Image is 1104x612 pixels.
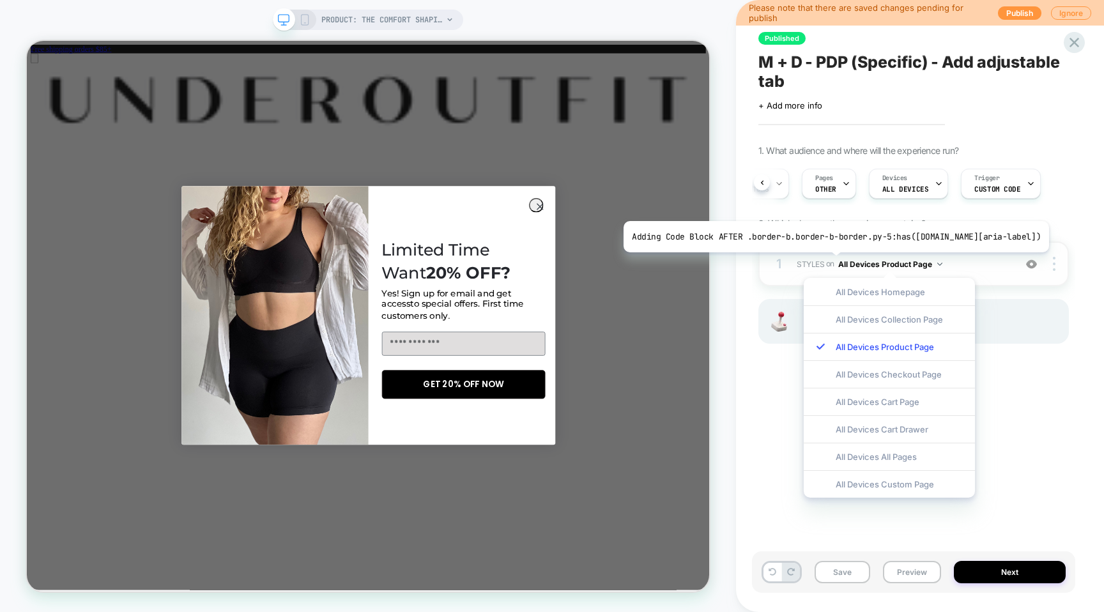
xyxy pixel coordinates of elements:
[815,561,870,583] button: Save
[804,360,975,388] div: All Devices Checkout Page
[473,439,691,477] button: GET 20% OFF NOW
[758,145,958,156] span: 1. What audience and where will the experience run?
[882,174,907,183] span: Devices
[473,344,663,374] span: to special offers. First time customers only
[804,415,975,443] div: All Devices Cart Drawer
[998,6,1041,20] button: Publish
[772,252,785,275] div: 1
[797,259,824,268] span: STYLES
[883,561,941,583] button: Preview
[473,388,691,420] input: Email address
[838,256,942,272] button: All Devices Product Page
[206,194,456,539] img: 0b01e740-6628-42b9-be55-0943c0ef48e4.png
[758,32,806,45] span: Published
[1051,6,1091,20] button: Ignore
[804,470,975,498] div: All Devices Custom Page
[473,344,663,373] span: .
[816,342,825,351] img: blue checkmark
[826,257,834,271] span: on
[937,263,942,266] img: down arrow
[815,174,833,183] span: Pages
[804,333,975,360] div: All Devices Product Page
[533,296,645,323] span: 20% OFF?
[974,185,1020,194] span: Custom Code
[473,265,618,292] span: Limited Time
[321,10,443,30] span: PRODUCT: The Comfort Shaping Bra with Adjustable Straps [everyday u sand]
[758,218,925,229] span: 2. Which changes the experience contains?
[1053,257,1055,271] img: close
[473,330,646,358] span: Yes! Sign up for email and get access
[758,52,1069,91] span: M + D - PDP (Specific) - Add adjustable tab
[670,210,689,229] button: Close dialog
[974,174,999,183] span: Trigger
[804,388,975,415] div: All Devices Cart Page
[882,185,928,194] span: ALL DEVICES
[954,561,1066,583] button: Next
[758,100,822,111] span: + Add more info
[804,443,975,470] div: All Devices All Pages
[1026,259,1037,270] img: crossed eye
[804,305,975,333] div: All Devices Collection Page
[766,312,792,332] img: Joystick
[815,185,836,194] span: OTHER
[473,296,533,323] span: Want
[804,278,975,305] div: All Devices Homepage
